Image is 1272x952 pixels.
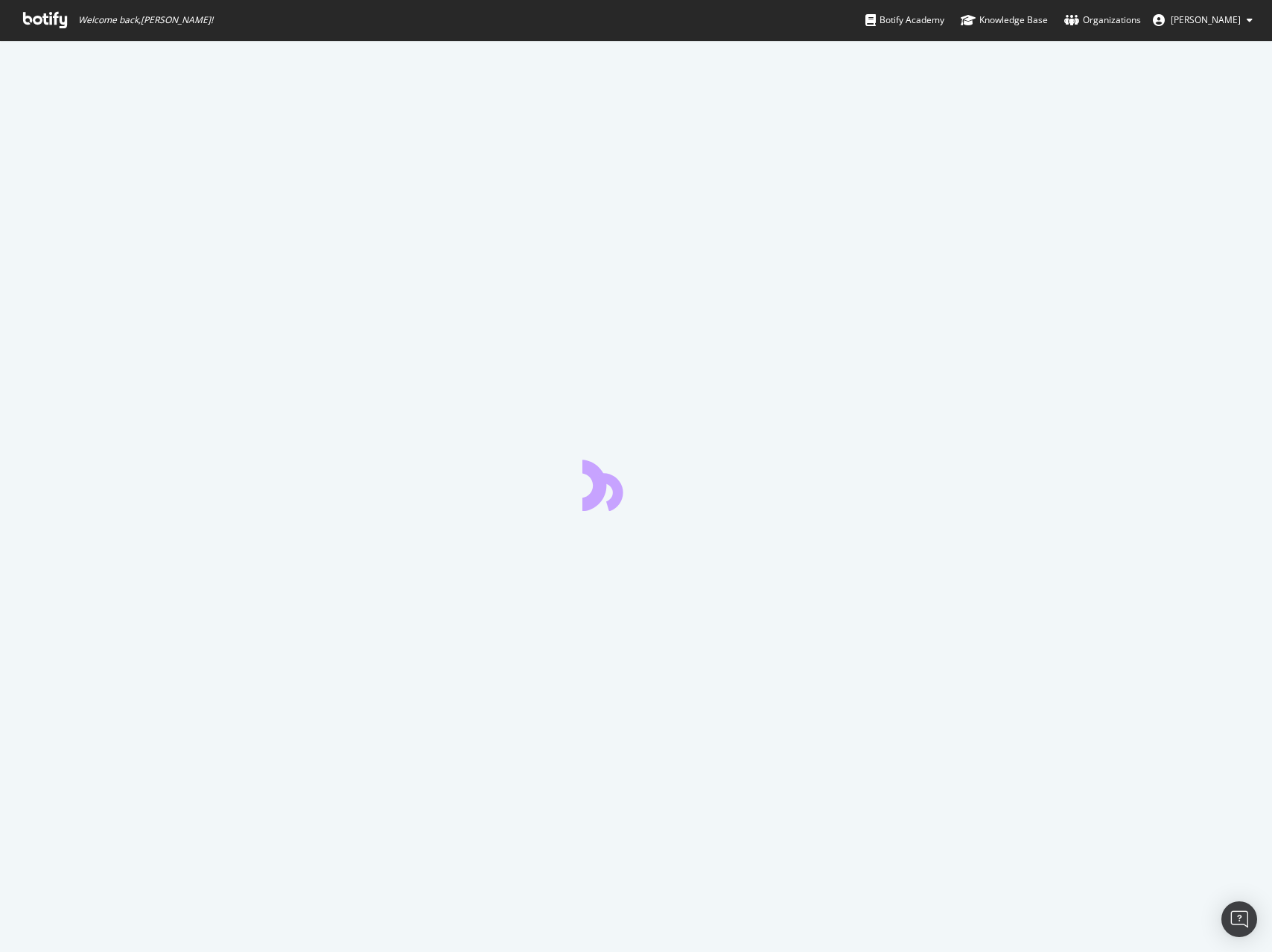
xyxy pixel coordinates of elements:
[78,14,213,26] span: Welcome back, [PERSON_NAME] !
[1171,13,1241,26] span: Cedric Cherchi
[582,457,690,511] div: animation
[1064,13,1141,28] div: Organizations
[1221,901,1257,937] div: Open Intercom Messenger
[865,13,944,28] div: Botify Academy
[1141,8,1265,32] button: [PERSON_NAME]
[961,13,1048,28] div: Knowledge Base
